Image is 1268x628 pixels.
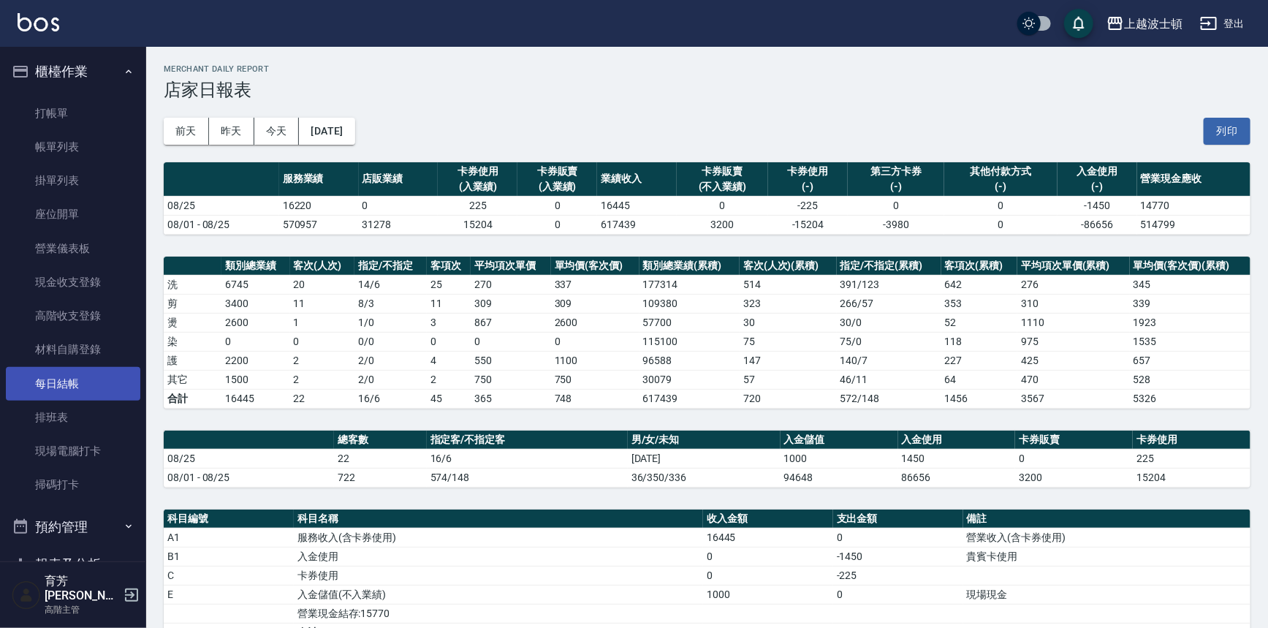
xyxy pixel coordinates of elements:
[837,257,941,276] th: 指定/不指定(累積)
[164,585,294,604] td: E
[221,370,289,389] td: 1500
[471,257,550,276] th: 平均項次單價
[164,468,334,487] td: 08/01 - 08/25
[427,332,471,351] td: 0
[1130,313,1250,332] td: 1923
[551,313,639,332] td: 2600
[941,351,1018,370] td: 227
[6,164,140,197] a: 掛單列表
[703,528,833,547] td: 16445
[597,215,677,234] td: 617439
[471,370,550,389] td: 750
[299,118,354,145] button: [DATE]
[1130,389,1250,408] td: 5326
[1058,196,1137,215] td: -1450
[551,275,639,294] td: 337
[164,275,221,294] td: 洗
[677,215,768,234] td: 3200
[334,431,427,450] th: 總客數
[597,196,677,215] td: 16445
[427,313,471,332] td: 3
[359,215,439,234] td: 31278
[833,566,963,585] td: -225
[6,97,140,130] a: 打帳單
[639,257,740,276] th: 類別總業績(累積)
[354,257,427,276] th: 指定/不指定
[254,118,300,145] button: 今天
[164,196,279,215] td: 08/25
[1130,351,1250,370] td: 657
[898,449,1016,468] td: 1450
[427,468,628,487] td: 574/148
[837,294,941,313] td: 266 / 57
[703,585,833,604] td: 1000
[290,275,354,294] td: 20
[1130,294,1250,313] td: 339
[427,351,471,370] td: 4
[1015,449,1133,468] td: 0
[551,370,639,389] td: 750
[164,294,221,313] td: 剪
[290,332,354,351] td: 0
[639,275,740,294] td: 177314
[639,389,740,408] td: 617439
[441,179,514,194] div: (入業績)
[517,215,597,234] td: 0
[639,351,740,370] td: 96588
[164,313,221,332] td: 燙
[164,64,1250,74] h2: Merchant Daily Report
[837,389,941,408] td: 572/148
[898,468,1016,487] td: 86656
[471,275,550,294] td: 270
[427,449,628,468] td: 16/6
[1194,10,1250,37] button: 登出
[6,468,140,502] a: 掃碼打卡
[551,294,639,313] td: 309
[837,275,941,294] td: 391 / 123
[45,603,119,616] p: 高階主管
[6,333,140,366] a: 材料自購登錄
[221,313,289,332] td: 2600
[294,604,703,623] td: 營業現金結存:15770
[164,389,221,408] td: 合計
[740,294,837,313] td: 323
[740,332,837,351] td: 75
[1130,332,1250,351] td: 1535
[740,351,837,370] td: 147
[781,449,898,468] td: 1000
[1137,196,1250,215] td: 14770
[781,431,898,450] th: 入金儲值
[1017,313,1130,332] td: 1110
[963,547,1250,566] td: 貴賓卡使用
[471,313,550,332] td: 867
[1101,9,1188,39] button: 上越波士頓
[221,275,289,294] td: 6745
[427,431,628,450] th: 指定客/不指定客
[1204,118,1250,145] button: 列印
[1130,275,1250,294] td: 345
[521,179,593,194] div: (入業績)
[279,162,359,197] th: 服務業績
[628,449,781,468] td: [DATE]
[290,351,354,370] td: 2
[290,370,354,389] td: 2
[833,547,963,566] td: -1450
[438,215,517,234] td: 15204
[1137,215,1250,234] td: 514799
[427,294,471,313] td: 11
[772,179,844,194] div: (-)
[781,468,898,487] td: 94648
[6,545,140,583] button: 報表及分析
[1058,215,1137,234] td: -86656
[290,313,354,332] td: 1
[1137,162,1250,197] th: 營業現金應收
[837,332,941,351] td: 75 / 0
[848,215,944,234] td: -3980
[164,332,221,351] td: 染
[164,566,294,585] td: C
[740,313,837,332] td: 30
[677,196,768,215] td: 0
[221,351,289,370] td: 2200
[294,528,703,547] td: 服務收入(含卡券使用)
[6,232,140,265] a: 營業儀表板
